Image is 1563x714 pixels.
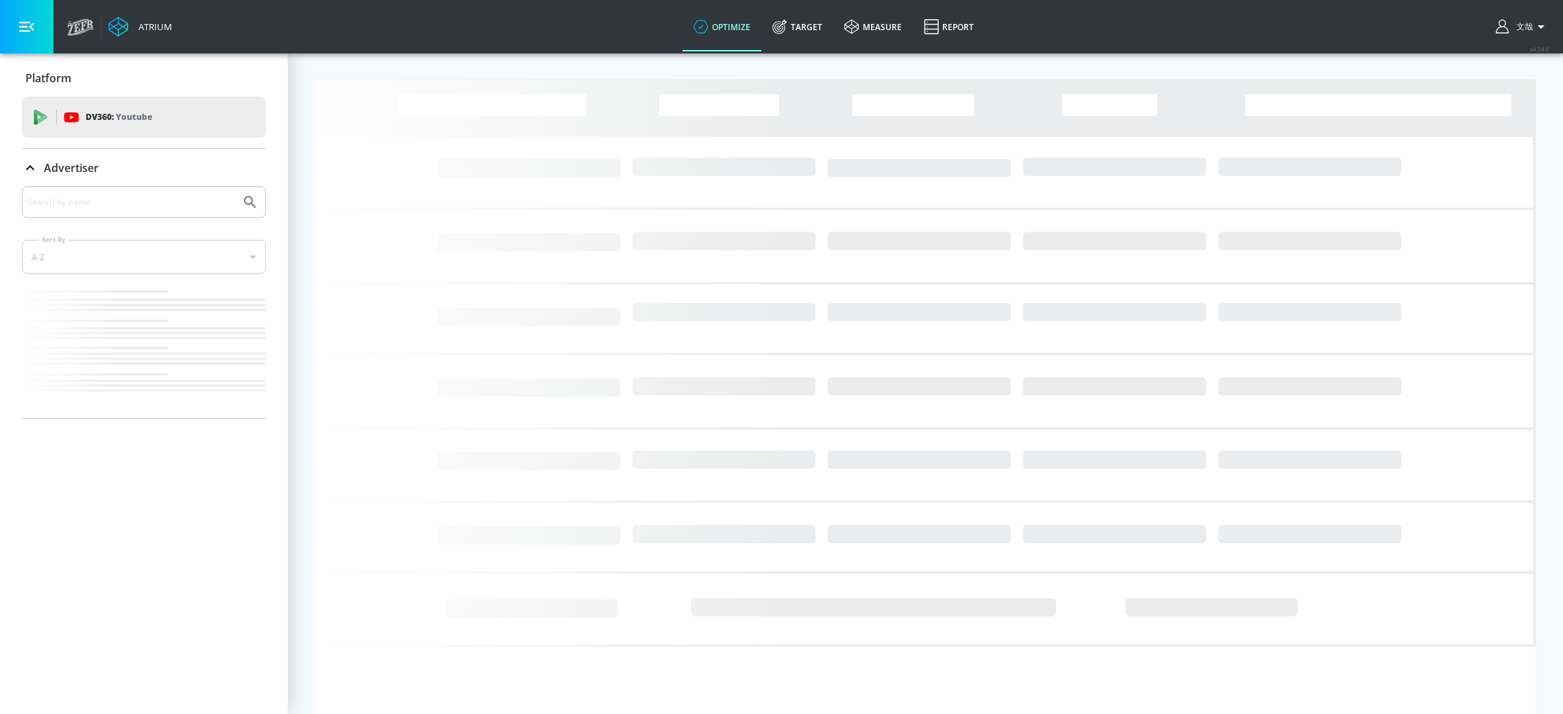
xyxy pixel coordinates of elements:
[22,59,266,97] div: Platform
[22,240,266,274] div: A-Z
[39,235,69,244] label: Sort By
[116,110,152,124] p: Youtube
[44,160,99,175] p: Advertiser
[1511,21,1533,33] span: login as: fumiya.nakamura@mbk-digital.co.jp
[1496,19,1549,35] button: 文哉
[86,110,152,125] p: DV360:
[833,2,913,51] a: measure
[22,285,266,418] nav: list of Advertiser
[133,21,172,33] div: Atrium
[108,16,172,37] a: Atrium
[22,97,266,138] div: DV360: Youtube
[682,2,761,51] a: optimize
[22,149,266,187] div: Advertiser
[27,193,235,211] input: Search by name
[761,2,833,51] a: Target
[25,71,71,86] p: Platform
[1530,45,1549,53] span: v 4.24.0
[22,186,266,418] div: Advertiser
[913,2,985,51] a: Report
